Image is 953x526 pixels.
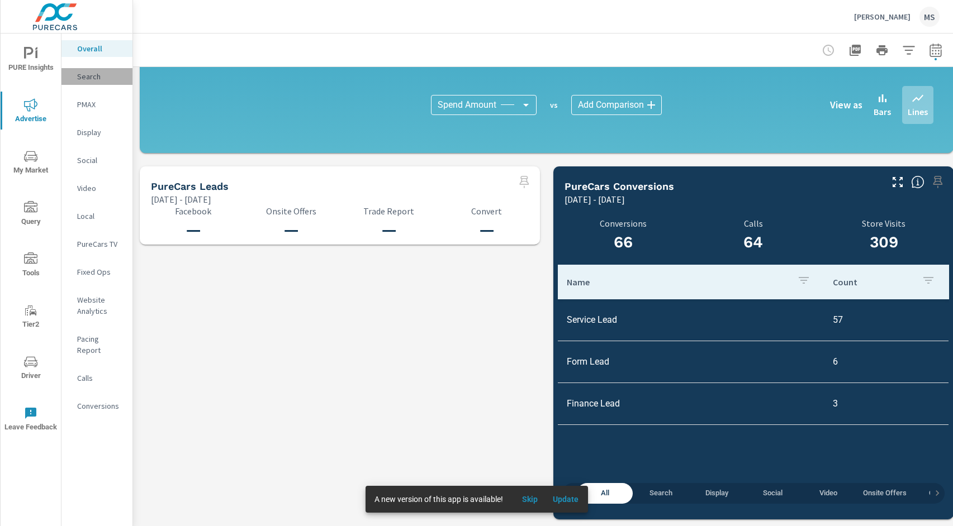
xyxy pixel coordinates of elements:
[61,208,132,224] div: Local
[558,347,824,376] td: Form Lead
[512,490,548,508] button: Skip
[844,39,866,61] button: "Export Report to PDF"
[567,276,788,288] p: Name
[565,233,681,252] h3: 66
[548,490,584,508] button: Update
[374,495,503,504] span: A new version of this app is available!
[77,266,124,278] p: Fixed Ops
[4,252,58,280] span: Tools
[515,173,533,191] span: Select a preset date range to save this widget
[578,99,644,111] span: Add Comparison
[151,221,235,240] h3: —
[537,100,571,110] p: vs
[929,173,947,191] span: Select a preset date range to save this widget
[4,304,58,331] span: Tier2
[61,124,132,141] div: Display
[565,218,681,228] p: Conversions
[249,221,333,240] h3: —
[898,39,920,61] button: Apply Filters
[347,206,431,216] p: Trade Report
[77,127,124,138] p: Display
[889,173,907,191] button: Make Fullscreen
[874,105,891,118] p: Bars
[571,95,662,115] div: Add Comparison
[807,487,850,500] span: Video
[151,180,229,192] h5: PureCars Leads
[919,7,940,27] div: MS
[249,206,333,216] p: Onsite Offers
[908,105,928,118] p: Lines
[819,233,949,252] h3: 309
[151,193,211,206] p: [DATE] - [DATE]
[558,305,824,334] td: Service Lead
[77,400,124,412] p: Conversions
[77,372,124,384] p: Calls
[77,183,124,194] p: Video
[61,370,132,386] div: Calls
[4,47,58,74] span: PURE Insights
[438,99,496,111] span: Spend Amount
[695,218,812,228] p: Calls
[61,152,132,169] div: Social
[558,389,824,418] td: Finance Lead
[444,221,529,240] h3: —
[61,180,132,197] div: Video
[431,95,537,115] div: Spend Amount
[61,236,132,252] div: PureCars TV
[824,389,949,418] td: 3
[77,294,124,317] p: Website Analytics
[695,487,738,500] span: Display
[819,218,949,228] p: Store Visits
[1,34,61,444] div: nav menu
[61,291,132,319] div: Website Analytics
[77,155,124,166] p: Social
[565,180,674,192] h5: PureCars Conversions
[61,68,132,85] div: Search
[61,264,132,280] div: Fixed Ops
[824,305,949,334] td: 57
[854,12,911,22] p: [PERSON_NAME]
[924,39,947,61] button: Select Date Range
[77,99,124,110] p: PMAX
[151,206,235,216] p: Facebook
[4,150,58,177] span: My Market
[77,238,124,250] p: PureCars TV
[77,43,124,54] p: Overall
[639,487,682,500] span: Search
[911,175,924,189] span: Understand conversion over the selected time range.
[4,355,58,382] span: Driver
[77,333,124,356] p: Pacing Report
[444,206,529,216] p: Convert
[4,98,58,126] span: Advertise
[4,201,58,228] span: Query
[695,233,812,252] h3: 64
[347,221,431,240] h3: —
[61,96,132,113] div: PMAX
[830,99,862,111] h6: View as
[871,39,893,61] button: Print Report
[516,494,543,504] span: Skip
[61,398,132,414] div: Conversions
[61,331,132,358] div: Pacing Report
[77,71,124,82] p: Search
[4,407,58,434] span: Leave Feedback
[584,487,626,500] span: All
[863,487,907,500] span: Onsite Offers
[565,193,625,206] p: [DATE] - [DATE]
[61,40,132,57] div: Overall
[552,494,579,504] span: Update
[751,487,794,500] span: Social
[77,211,124,222] p: Local
[833,276,913,288] p: Count
[824,347,949,376] td: 6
